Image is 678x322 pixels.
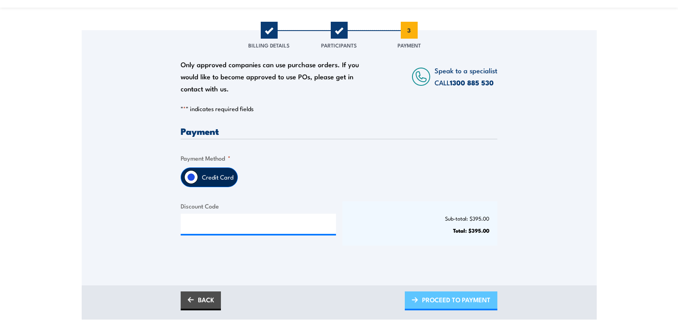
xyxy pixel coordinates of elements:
[321,41,357,49] span: Participants
[422,289,490,310] span: PROCEED TO PAYMENT
[405,291,497,310] a: PROCEED TO PAYMENT
[181,291,221,310] a: BACK
[350,215,490,221] p: Sub-total: $395.00
[453,226,489,234] strong: Total: $395.00
[248,41,290,49] span: Billing Details
[435,65,497,87] span: Speak to a specialist CALL
[398,41,421,49] span: Payment
[401,22,418,39] span: 3
[181,105,497,113] p: " " indicates required fields
[198,168,237,187] label: Credit Card
[331,22,348,39] span: 2
[261,22,278,39] span: 1
[181,126,497,136] h3: Payment
[181,58,363,95] div: Only approved companies can use purchase orders. If you would like to become approved to use POs,...
[450,77,494,88] a: 1300 885 530
[181,201,336,211] label: Discount Code
[181,153,231,163] legend: Payment Method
